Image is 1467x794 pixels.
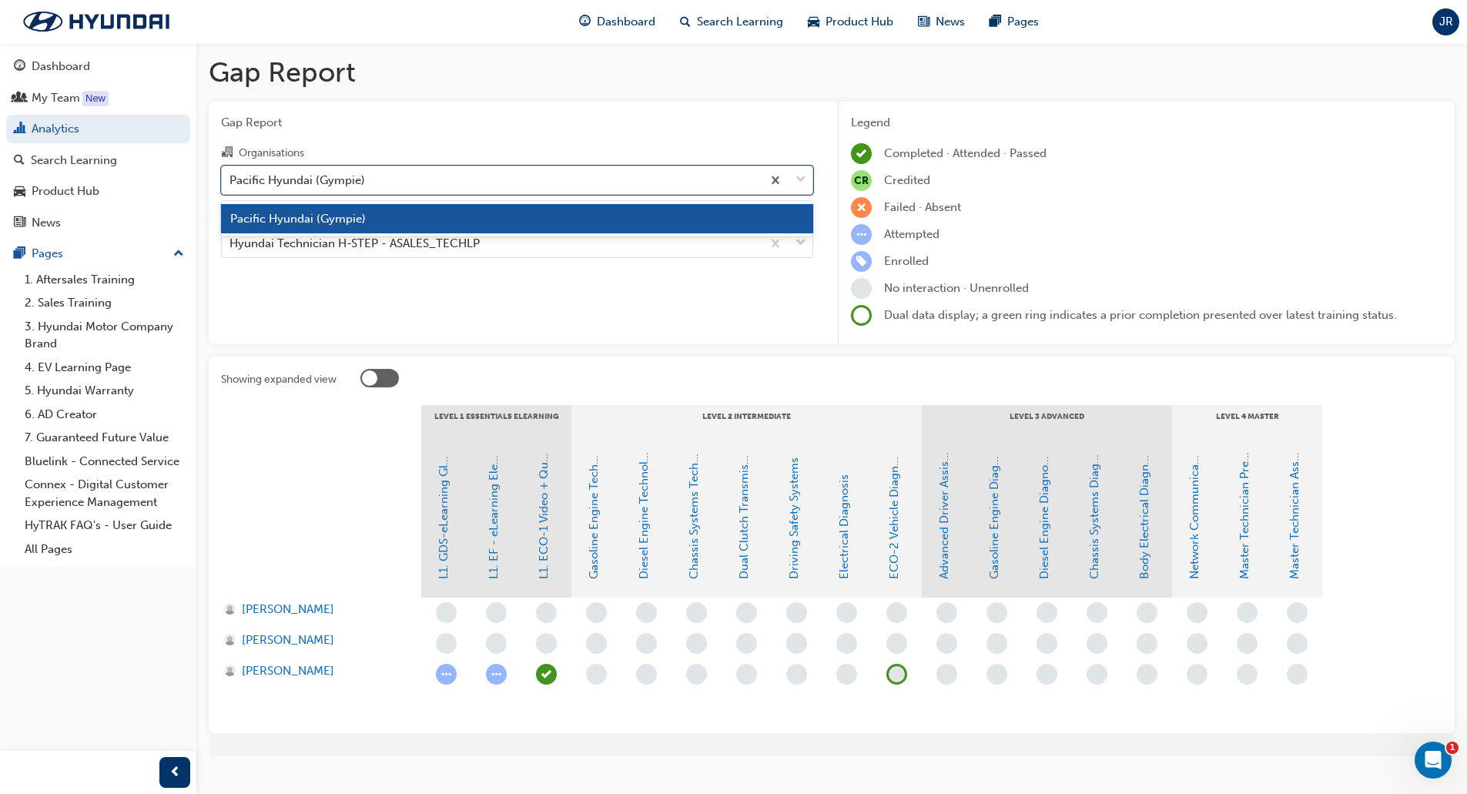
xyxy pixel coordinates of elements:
a: HyTRAK FAQ's - User Guide [18,514,190,538]
span: learningRecordVerb_NONE-icon [1137,602,1157,623]
span: learningRecordVerb_NONE-icon [636,633,657,654]
span: learningRecordVerb_FAIL-icon [851,197,872,218]
span: people-icon [14,92,25,106]
span: Enrolled [884,254,929,268]
a: ECO-2 Vehicle Diagnosis and Repair [887,384,901,579]
a: 2. Sales Training [18,291,190,315]
span: learningRecordVerb_NONE-icon [1187,633,1207,654]
span: learningRecordVerb_PASS-icon [536,664,557,685]
div: Pages [32,245,63,263]
span: learningRecordVerb_NONE-icon [1237,633,1258,654]
button: Pages [6,240,190,268]
a: L1. GDS-eLearning Global Diagnostic System [437,340,450,579]
span: learningRecordVerb_NONE-icon [636,602,657,623]
span: learningRecordVerb_NONE-icon [1087,602,1107,623]
span: learningRecordVerb_COMPLETE-icon [851,143,872,164]
iframe: Intercom live chat [1415,742,1452,779]
a: [PERSON_NAME] [224,632,407,649]
span: Gap Report [221,114,813,132]
div: News [32,214,61,232]
a: Body Electrical Diagnosis [1137,444,1151,579]
span: No interaction · Unenrolled [884,281,1029,295]
a: News [6,209,190,237]
a: 5. Hyundai Warranty [18,379,190,403]
a: pages-iconPages [977,6,1051,38]
a: Search Learning [6,146,190,175]
span: learningRecordVerb_NONE-icon [736,664,757,685]
div: Search Learning [31,152,117,169]
a: Analytics [6,115,190,143]
span: car-icon [808,12,819,32]
a: Product Hub [6,177,190,206]
a: Advanced Driver Assist Systems [937,410,951,579]
div: LEVEL 4 Master [1172,405,1322,444]
span: learningRecordVerb_NONE-icon [1087,664,1107,685]
a: 3. Hyundai Motor Company Brand [18,315,190,356]
span: learningRecordVerb_NONE-icon [1187,602,1207,623]
span: learningRecordVerb_NONE-icon [1087,633,1107,654]
span: learningRecordVerb_ATTEMPT-icon [851,224,872,245]
a: My Team [6,84,190,112]
span: learningRecordVerb_NONE-icon [1037,633,1057,654]
div: Organisations [239,146,304,161]
a: Master Technician Pre-Qualifier [1238,409,1251,579]
a: Connex - Digital Customer Experience Management [18,473,190,514]
span: learningRecordVerb_NONE-icon [1137,664,1157,685]
span: Pacific Hyundai (Gympie) [230,212,366,226]
span: learningRecordVerb_NONE-icon [1287,664,1308,685]
a: All Pages [18,538,190,561]
a: L1. EF - eLearning Electrical Fundamentals [487,353,501,579]
span: learningRecordVerb_NONE-icon [1237,602,1258,623]
span: learningRecordVerb_NONE-icon [1287,633,1308,654]
span: Failed · Absent [884,200,961,214]
span: learningRecordVerb_NONE-icon [786,633,807,654]
a: Gasoline Engine Diagnosis [987,437,1001,579]
span: learningRecordVerb_NONE-icon [1037,664,1057,685]
div: Dashboard [32,58,90,75]
span: pages-icon [990,12,1001,32]
img: Trak [8,5,185,38]
span: learningRecordVerb_NONE-icon [686,633,707,654]
span: learningRecordVerb_NONE-icon [686,664,707,685]
span: Completed · Attended · Passed [884,146,1047,160]
span: down-icon [795,233,806,253]
span: learningRecordVerb_NONE-icon [1287,602,1308,623]
span: learningRecordVerb_NONE-icon [1137,633,1157,654]
span: learningRecordVerb_NONE-icon [986,633,1007,654]
a: [PERSON_NAME] [224,601,407,618]
span: news-icon [14,216,25,230]
span: down-icon [795,170,806,190]
a: 7. Guaranteed Future Value [18,426,190,450]
div: Showing expanded view [221,372,337,387]
span: learningRecordVerb_NONE-icon [636,664,657,685]
span: learningRecordVerb_NONE-icon [1187,664,1207,685]
div: LEVEL 3 Advanced [922,405,1172,444]
a: 4. EV Learning Page [18,356,190,380]
span: learningRecordVerb_NONE-icon [436,602,457,623]
span: learningRecordVerb_NONE-icon [586,633,607,654]
span: learningRecordVerb_NONE-icon [986,602,1007,623]
span: learningRecordVerb_NONE-icon [936,664,957,685]
span: news-icon [918,12,929,32]
span: Search Learning [697,13,783,31]
span: [PERSON_NAME] [242,662,334,680]
h1: Gap Report [209,55,1455,89]
div: LEVEL 1 Essentials eLearning [421,405,571,444]
a: Diesel Engine Technology [637,441,651,579]
a: car-iconProduct Hub [795,6,906,38]
span: learningRecordVerb_NONE-icon [851,278,872,299]
span: car-icon [14,185,25,199]
a: Electrical Diagnosis [837,474,851,579]
div: Pacific Hyundai (Gympie) [229,171,365,189]
span: prev-icon [169,763,181,782]
span: null-icon [851,170,872,191]
a: 6. AD Creator [18,403,190,427]
a: guage-iconDashboard [567,6,668,38]
span: learningRecordVerb_NONE-icon [836,664,857,685]
span: 1 [1446,742,1459,754]
div: Hyundai Technician H-STEP - ASALES_TECHLP [229,235,480,253]
a: Chassis Systems Technology [687,426,701,579]
span: learningRecordVerb_NONE-icon [886,664,907,685]
span: learningRecordVerb_NONE-icon [736,633,757,654]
